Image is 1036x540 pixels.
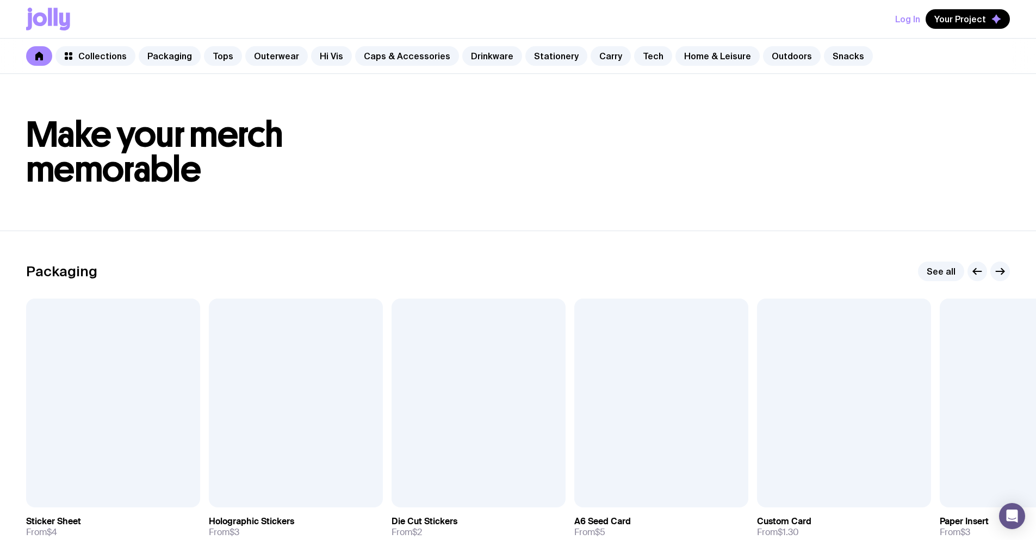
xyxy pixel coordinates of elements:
span: Make your merch memorable [26,113,283,191]
span: $3 [229,526,239,538]
span: Collections [78,51,127,61]
a: Outerwear [245,46,308,66]
span: From [757,527,799,538]
a: Outdoors [763,46,821,66]
span: From [574,527,605,538]
a: Tops [204,46,242,66]
a: Hi Vis [311,46,352,66]
a: See all [918,262,964,281]
h3: Die Cut Stickers [392,516,457,527]
span: $4 [47,526,57,538]
span: From [940,527,970,538]
a: Carry [591,46,631,66]
a: Caps & Accessories [355,46,459,66]
button: Log In [895,9,920,29]
span: From [26,527,57,538]
h3: Holographic Stickers [209,516,294,527]
h3: Sticker Sheet [26,516,81,527]
h3: Paper Insert [940,516,989,527]
a: Packaging [139,46,201,66]
h2: Packaging [26,263,97,280]
span: $5 [595,526,605,538]
a: Collections [55,46,135,66]
a: Home & Leisure [675,46,760,66]
a: Stationery [525,46,587,66]
h3: A6 Seed Card [574,516,631,527]
span: From [209,527,239,538]
span: From [392,527,422,538]
h3: Custom Card [757,516,811,527]
a: Snacks [824,46,873,66]
span: $3 [960,526,970,538]
span: Your Project [934,14,986,24]
button: Your Project [926,9,1010,29]
span: $1.30 [778,526,799,538]
a: Tech [634,46,672,66]
span: $2 [412,526,422,538]
a: Drinkware [462,46,522,66]
div: Open Intercom Messenger [999,503,1025,529]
